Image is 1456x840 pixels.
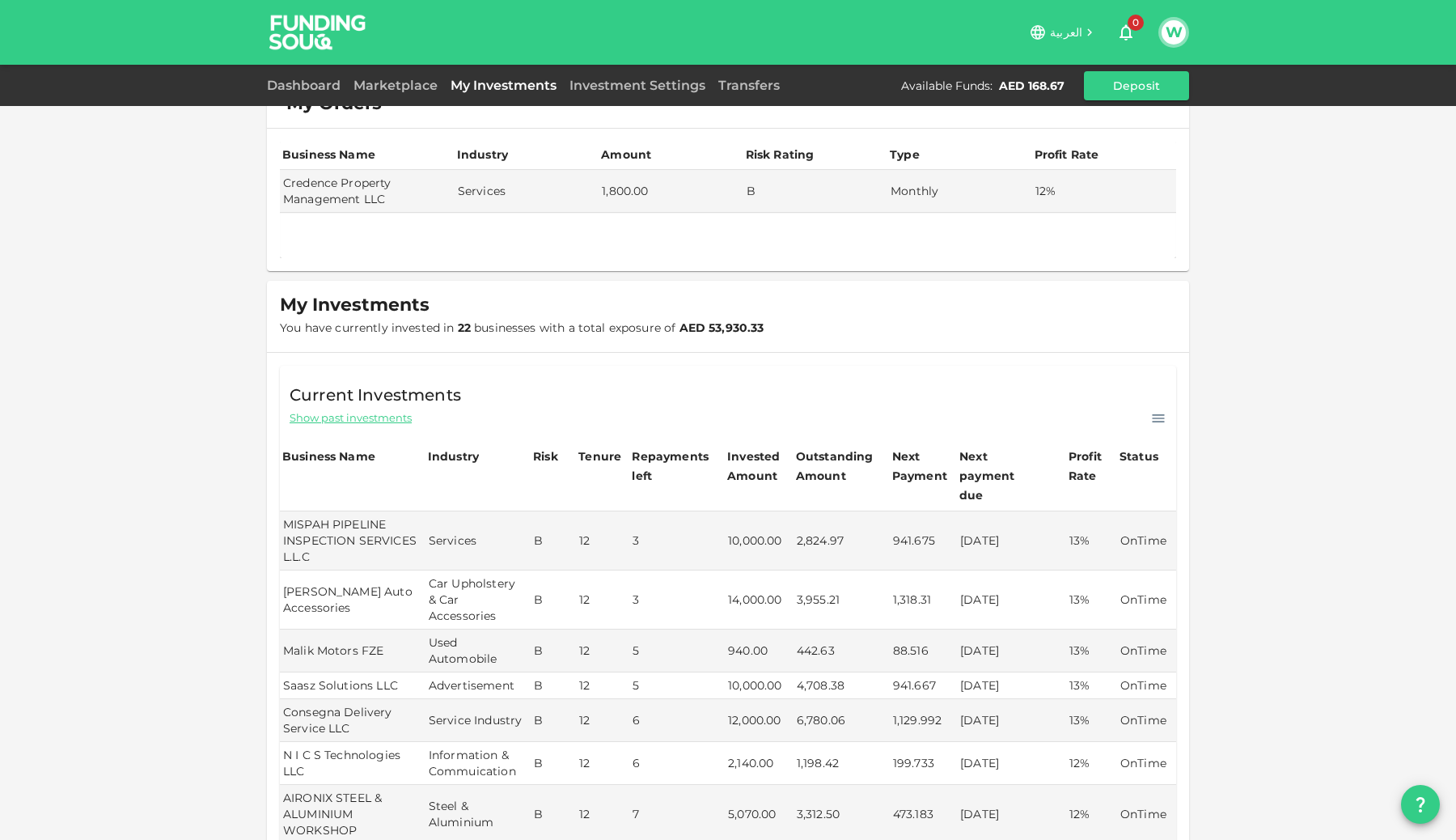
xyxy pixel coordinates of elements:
[712,78,786,93] a: Transfers
[533,447,565,466] div: Risk
[531,571,576,630] td: B
[727,447,791,486] div: Invested Amount
[1117,742,1176,785] td: OnTime
[1069,447,1115,486] div: Profit Rate
[890,571,957,630] td: 1,318.31
[890,699,957,742] td: 1,129.992
[280,699,425,742] td: Consegna Delivery Service LLC
[796,447,877,486] div: Outstanding Amount
[280,170,455,213] td: Credence Property Management LLC
[290,410,412,426] span: Show past investments
[347,78,444,93] a: Marketplace
[629,571,725,630] td: 3
[890,742,957,785] td: 199.733
[601,145,651,164] div: Amount
[425,672,531,699] td: Advertisement
[892,447,954,486] div: Next Payment
[455,170,599,213] td: Services
[725,511,794,571] td: 10,000.00
[576,511,629,571] td: 12
[1401,785,1440,824] button: question
[794,742,890,785] td: 1,198.42
[887,170,1031,213] td: Monthly
[531,699,576,742] td: B
[629,699,725,742] td: 6
[1084,71,1189,100] button: Deposit
[1128,15,1144,31] span: 0
[425,571,531,630] td: Car Upholstery & Car Accessories
[957,742,1066,785] td: [DATE]
[794,511,890,571] td: 2,824.97
[1120,447,1160,466] div: Status
[531,511,576,571] td: B
[957,511,1066,571] td: [DATE]
[282,447,375,466] div: Business Name
[563,78,712,93] a: Investment Settings
[425,511,531,571] td: Services
[290,382,461,408] span: Current Investments
[794,571,890,630] td: 3,955.21
[576,672,629,699] td: 12
[280,672,425,699] td: Saasz Solutions LLC
[725,742,794,785] td: 2,140.00
[629,742,725,785] td: 6
[280,571,425,630] td: [PERSON_NAME] Auto Accessories
[890,145,922,164] div: Type
[280,630,425,672] td: Malik Motors FZE
[632,447,713,486] div: Repayments left
[576,571,629,630] td: 12
[578,447,621,466] div: Tenure
[1066,742,1117,785] td: 12%
[1117,511,1176,571] td: OnTime
[267,78,347,93] a: Dashboard
[1117,571,1176,630] td: OnTime
[1117,672,1176,699] td: OnTime
[1162,20,1186,45] button: W
[425,630,531,672] td: Used Automobile
[743,170,887,213] td: B
[428,447,479,466] div: Industry
[890,672,957,699] td: 941.667
[746,145,815,164] div: Risk Rating
[1066,699,1117,742] td: 13%
[725,699,794,742] td: 12,000.00
[1032,170,1177,213] td: 12%
[280,511,425,571] td: MISPAH PIPELINE INSPECTION SERVICES L.L.C
[890,630,957,672] td: 88.516
[458,320,471,335] strong: 22
[576,742,629,785] td: 12
[1066,511,1117,571] td: 13%
[280,742,425,785] td: N I C S Technologies LLC
[425,699,531,742] td: Service Industry
[629,630,725,672] td: 5
[901,78,993,94] div: Available Funds :
[679,320,764,335] strong: AED 53,930.33
[794,672,890,699] td: 4,708.38
[457,145,508,164] div: Industry
[1066,630,1117,672] td: 13%
[959,447,1040,505] div: Next payment due
[576,630,629,672] td: 12
[629,511,725,571] td: 3
[957,699,1066,742] td: [DATE]
[957,571,1066,630] td: [DATE]
[1110,16,1142,49] button: 0
[794,699,890,742] td: 6,780.06
[1117,630,1176,672] td: OnTime
[531,630,576,672] td: B
[444,78,563,93] a: My Investments
[794,630,890,672] td: 442.63
[957,630,1066,672] td: [DATE]
[425,742,531,785] td: Information & Commuication
[1066,672,1117,699] td: 13%
[725,571,794,630] td: 14,000.00
[629,672,725,699] td: 5
[890,511,957,571] td: 941.675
